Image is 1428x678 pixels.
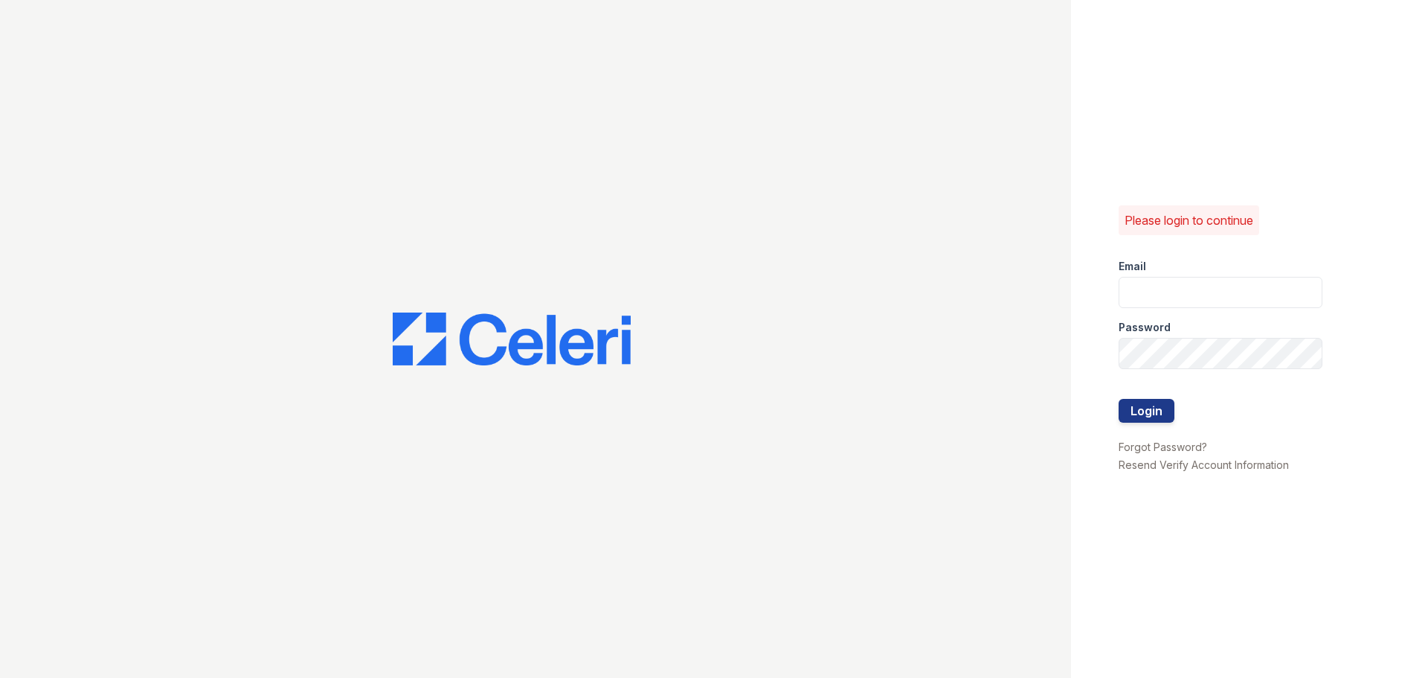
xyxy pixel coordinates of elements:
a: Resend Verify Account Information [1119,458,1289,471]
label: Password [1119,320,1171,335]
label: Email [1119,259,1146,274]
p: Please login to continue [1125,211,1253,229]
img: CE_Logo_Blue-a8612792a0a2168367f1c8372b55b34899dd931a85d93a1a3d3e32e68fde9ad4.png [393,313,631,366]
a: Forgot Password? [1119,441,1207,453]
button: Login [1119,399,1174,423]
